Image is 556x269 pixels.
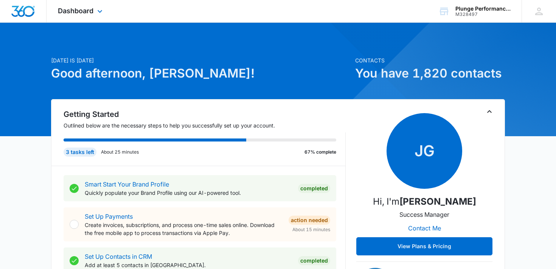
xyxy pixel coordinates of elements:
[401,219,449,237] button: Contact Me
[298,184,330,193] div: Completed
[304,149,336,155] p: 67% complete
[64,148,96,157] div: 3 tasks left
[355,64,505,82] h1: You have 1,820 contacts
[399,210,449,219] p: Success Manager
[58,7,93,15] span: Dashboard
[85,261,292,269] p: Add at least 5 contacts in [GEOGRAPHIC_DATA].
[387,113,462,189] span: JG
[455,6,511,12] div: account name
[298,256,330,265] div: Completed
[85,189,292,197] p: Quickly populate your Brand Profile using our AI-powered tool.
[373,195,476,208] p: Hi, I'm
[101,149,139,155] p: About 25 minutes
[455,12,511,17] div: account id
[355,56,505,64] p: Contacts
[85,253,152,260] a: Set Up Contacts in CRM
[64,121,346,129] p: Outlined below are the necessary steps to help you successfully set up your account.
[356,237,492,255] button: View Plans & Pricing
[51,56,351,64] p: [DATE] is [DATE]
[85,213,133,220] a: Set Up Payments
[289,216,330,225] div: Action Needed
[85,180,169,188] a: Smart Start Your Brand Profile
[64,109,346,120] h2: Getting Started
[485,107,494,116] button: Toggle Collapse
[292,226,330,233] span: About 15 minutes
[51,64,351,82] h1: Good afternoon, [PERSON_NAME]!
[85,221,283,237] p: Create invoices, subscriptions, and process one-time sales online. Download the free mobile app t...
[399,196,476,207] strong: [PERSON_NAME]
